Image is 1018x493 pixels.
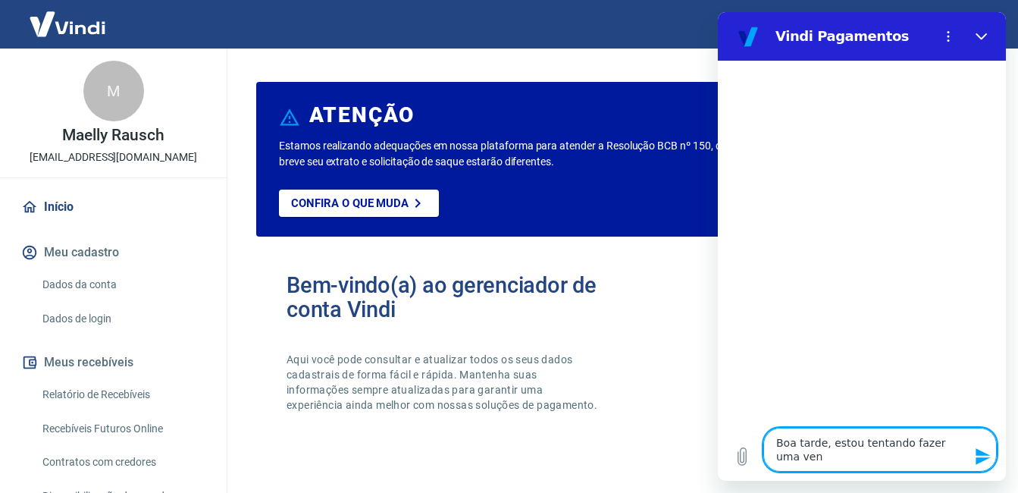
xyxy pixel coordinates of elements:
button: Meu cadastro [18,236,208,269]
a: Dados de login [36,303,208,334]
button: Meus recebíveis [18,346,208,379]
a: Início [18,190,208,224]
h6: ATENÇÃO [309,108,415,123]
button: Sair [945,11,1000,39]
p: Maelly Rausch [62,127,164,143]
a: Contratos com credores [36,447,208,478]
h2: Bem-vindo(a) ao gerenciador de conta Vindi [287,273,619,322]
a: Recebíveis Futuros Online [36,413,208,444]
a: Relatório de Recebíveis [36,379,208,410]
p: Confira o que muda [291,196,409,210]
p: Aqui você pode consultar e atualizar todos os seus dados cadastrais de forma fácil e rápida. Mant... [287,352,600,413]
p: [EMAIL_ADDRESS][DOMAIN_NAME] [30,149,197,165]
img: Vindi [18,1,117,47]
iframe: Janela de mensagens [718,12,1006,481]
a: Dados da conta [36,269,208,300]
a: Confira o que muda [279,190,439,217]
div: M [83,61,144,121]
p: Estamos realizando adequações em nossa plataforma para atender a Resolução BCB nº 150, de [DATE].... [279,138,823,170]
